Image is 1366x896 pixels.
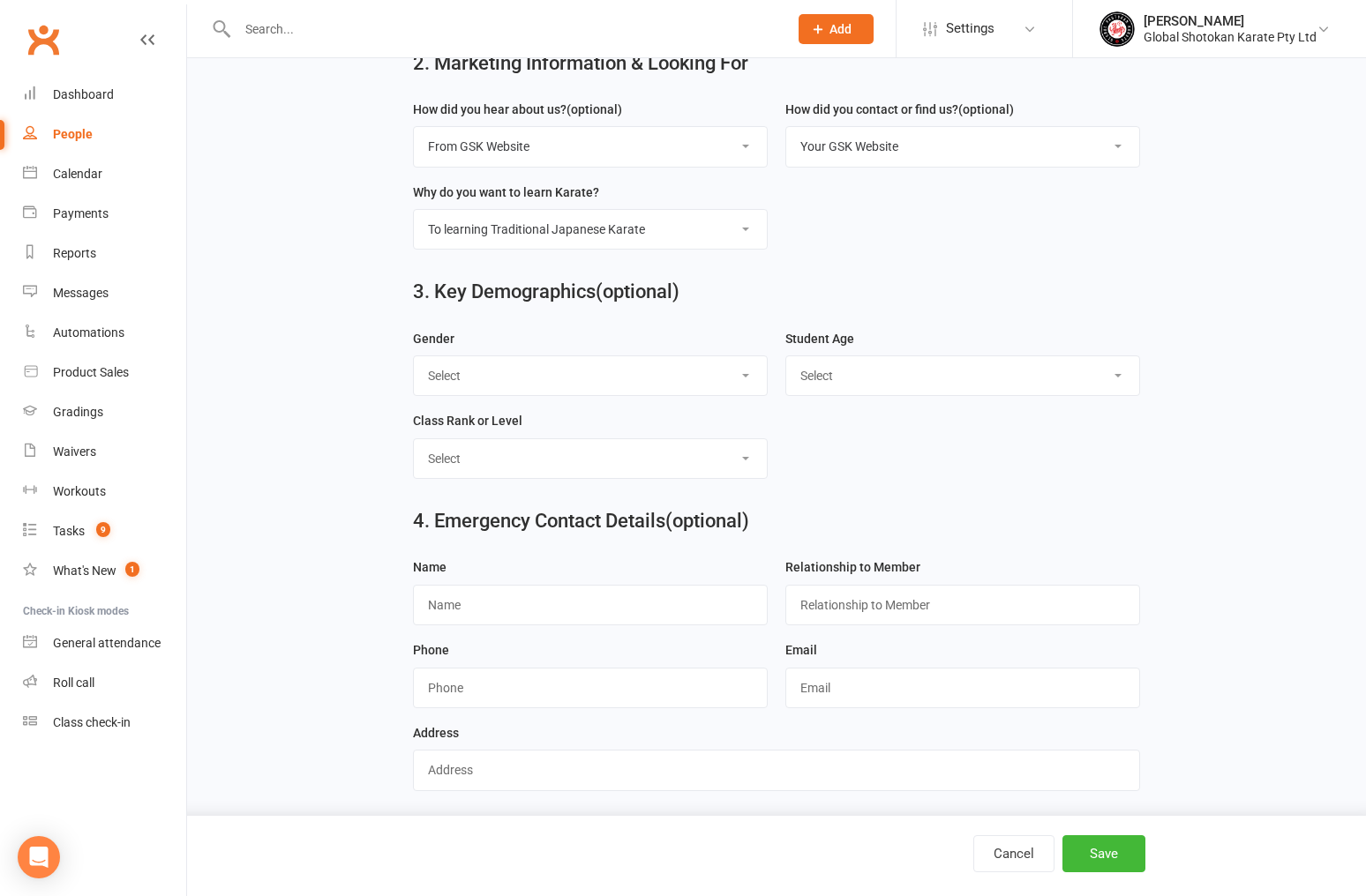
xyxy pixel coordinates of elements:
div: General attendance [53,636,161,650]
span: Add [829,22,852,36]
span: Settings [946,9,994,49]
a: People [23,115,186,154]
div: Payments [53,206,109,220]
label: Name [413,557,447,577]
label: Email [785,640,817,660]
a: Dashboard [23,75,186,115]
a: Reports [23,234,186,273]
label: How did you hear about us? [413,100,622,119]
div: Gradings [53,405,103,419]
div: Calendar [53,167,102,181]
div: Class check-in [53,715,131,729]
h2: 4. Emergency Contact Details [413,511,1139,532]
div: Workouts [53,484,106,498]
input: Relationship to Member [785,585,1140,625]
spang: (optional) [958,102,1014,116]
button: Add [799,14,874,44]
div: Product Sales [53,365,129,379]
label: Class Rank or Level [413,411,522,430]
div: Reports [53,246,96,260]
div: What's New [53,564,116,578]
a: Payments [23,194,186,234]
a: Workouts [23,472,186,511]
label: Gender [413,329,454,348]
h2: 2. Marketing Information & Looking For [413,53,1139,74]
div: Messages [53,286,109,300]
label: Relationship to Member [785,557,920,577]
input: Search... [232,17,776,41]
label: Phone [413,640,449,660]
a: Tasks 9 [23,511,186,551]
span: 9 [96,522,110,537]
div: Open Intercom Messenger [18,836,60,878]
a: General attendance kiosk mode [23,623,186,663]
h2: 3. Key Demographics [413,281,1139,302]
label: How did you contact or find us? [785,100,1014,119]
span: 1 [125,562,139,577]
div: Dashboard [53,87,114,101]
div: Tasks [53,524,85,538]
a: Product Sales [23,353,186,392]
button: Save [1062,835,1145,872]
a: Messages [23,273,186,313]
spang: (optional) [567,102,622,116]
a: Automations [23,313,186,353]
div: Waivers [53,444,96,459]
a: Gradings [23,392,186,432]
a: Roll call [23,663,186,703]
div: Global Shotokan Karate Pty Ltd [1144,29,1317,45]
a: Calendar [23,154,186,194]
input: Name [413,585,768,625]
a: Clubworx [21,18,65,62]
button: Cancel [973,835,1055,872]
div: Automations [53,325,124,340]
label: Address [413,723,459,743]
div: People [53,127,93,141]
img: thumb_image1750234934.png [1100,11,1135,47]
label: Why do you want to learn Karate? [413,183,599,202]
input: Phone [413,668,768,708]
input: Email [785,668,1140,708]
span: (optional) [596,280,679,302]
label: Student Age [785,329,854,348]
div: [PERSON_NAME] [1144,13,1317,29]
a: Waivers [23,432,186,472]
input: Address [413,750,1139,790]
span: (optional) [665,510,749,532]
div: Roll call [53,676,94,690]
a: What's New1 [23,551,186,591]
a: Class kiosk mode [23,703,186,743]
